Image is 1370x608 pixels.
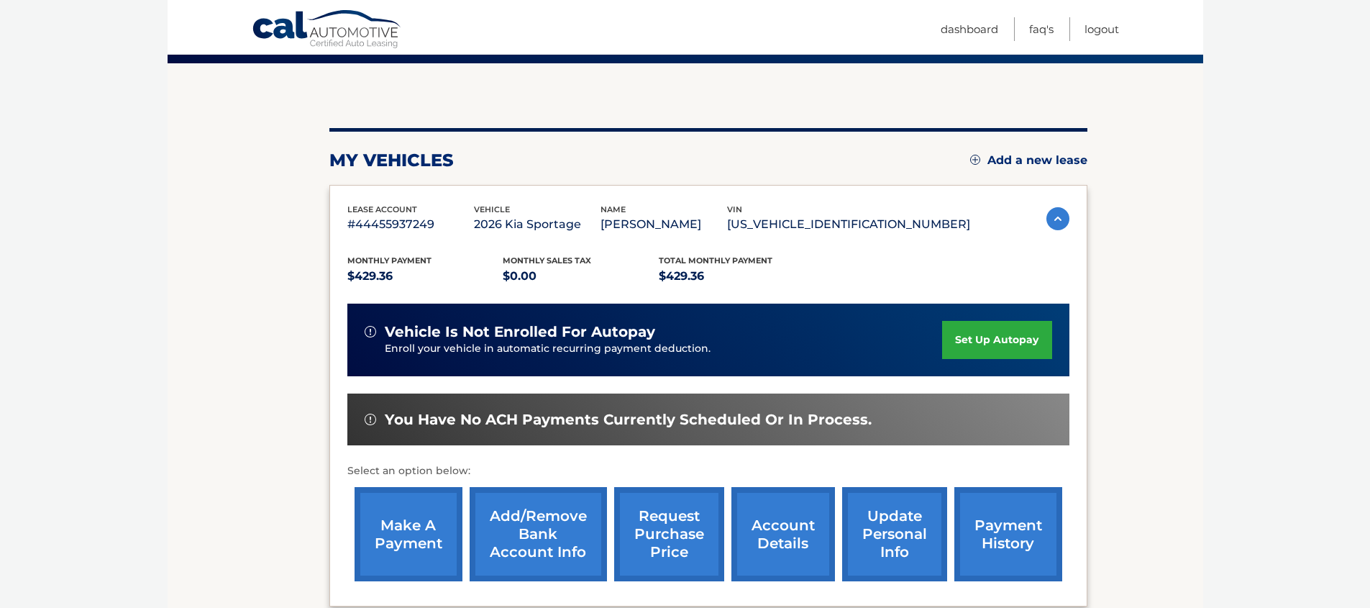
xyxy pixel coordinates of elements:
[600,204,626,214] span: name
[970,155,980,165] img: add.svg
[385,341,943,357] p: Enroll your vehicle in automatic recurring payment deduction.
[727,214,970,235] p: [US_VEHICLE_IDENTIFICATION_NUMBER]
[347,266,503,286] p: $429.36
[329,150,454,171] h2: my vehicles
[503,266,659,286] p: $0.00
[970,153,1087,168] a: Add a new lease
[659,255,772,266] span: Total Monthly Payment
[942,321,1051,359] a: set up autopay
[347,214,474,235] p: #44455937249
[355,487,462,581] a: make a payment
[1046,207,1069,230] img: accordion-active.svg
[1084,17,1119,41] a: Logout
[365,414,376,425] img: alert-white.svg
[731,487,835,581] a: account details
[347,255,431,266] span: Monthly Payment
[842,487,947,581] a: update personal info
[614,487,724,581] a: request purchase price
[365,326,376,337] img: alert-white.svg
[600,214,727,235] p: [PERSON_NAME]
[252,9,403,51] a: Cal Automotive
[347,204,417,214] span: lease account
[1029,17,1054,41] a: FAQ's
[474,204,510,214] span: vehicle
[727,204,742,214] span: vin
[385,411,872,429] span: You have no ACH payments currently scheduled or in process.
[941,17,998,41] a: Dashboard
[659,266,815,286] p: $429.36
[347,463,1069,480] p: Select an option below:
[470,487,607,581] a: Add/Remove bank account info
[385,323,655,341] span: vehicle is not enrolled for autopay
[503,255,591,266] span: Monthly sales Tax
[474,214,600,235] p: 2026 Kia Sportage
[954,487,1062,581] a: payment history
